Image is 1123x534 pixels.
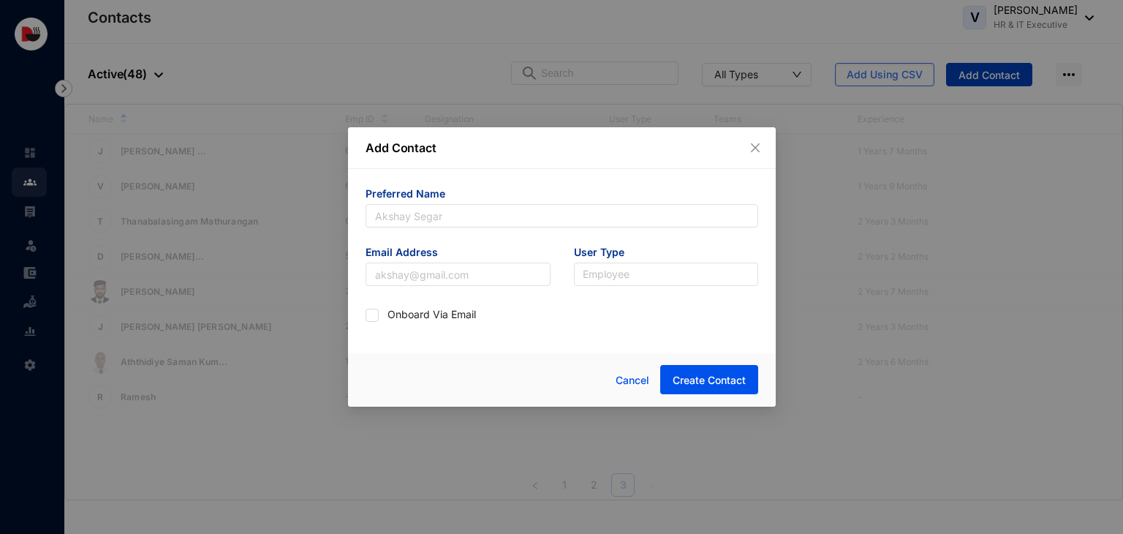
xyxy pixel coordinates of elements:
[387,307,476,323] p: Onboard Via Email
[604,366,659,395] button: Cancel
[366,204,758,227] input: Akshay Segar
[366,245,551,263] span: Email Address
[366,139,758,157] p: Add Contact
[749,142,761,154] span: close
[672,373,745,388] span: Create Contact
[747,140,763,156] button: Close
[366,187,758,204] span: Preferred Name
[615,372,649,388] span: Cancel
[366,263,551,286] input: akshay@gmail.com
[573,245,758,263] span: User Type
[659,365,757,394] button: Create Contact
